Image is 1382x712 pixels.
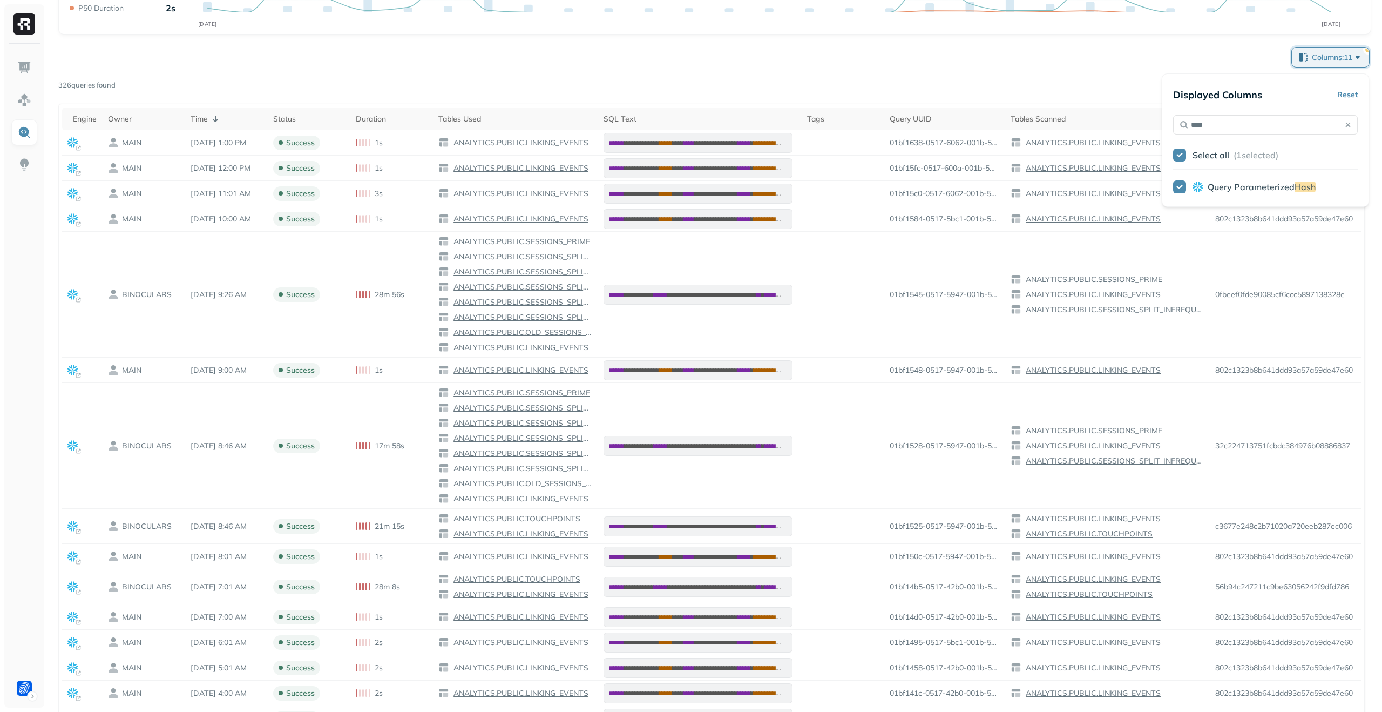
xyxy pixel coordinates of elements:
[356,114,428,124] div: Duration
[438,342,449,353] img: table
[1210,569,1361,604] td: 56b94c247211c9be63056242f9dfd786
[191,637,262,648] p: Sep 16, 2025 6:01 AM
[451,552,588,562] p: ANALYTICS.PUBLIC.LINKING_EVENTS
[1011,662,1021,673] img: table
[1024,163,1161,173] p: ANALYTICS.PUBLIC.LINKING_EVENTS
[1024,138,1161,148] p: ANALYTICS.PUBLIC.LINKING_EVENTS
[17,93,31,107] img: Assets
[438,513,449,524] img: table
[449,388,590,398] a: ANALYTICS.PUBLIC.SESSIONS_PRIME
[449,252,593,262] a: ANALYTICS.PUBLIC.SESSIONS_SPLIT_INFREQUENT
[451,589,588,600] p: ANALYTICS.PUBLIC.LINKING_EVENTS
[17,681,32,696] img: Forter
[438,213,449,224] img: table
[451,282,593,292] p: ANALYTICS.PUBLIC.SESSIONS_SPLIT_BIG_COLUMNS
[451,267,593,277] p: ANALYTICS.PUBLIC.SESSIONS_SPLIT_FREQUENT
[807,114,879,124] div: Tags
[1021,189,1161,199] a: ANALYTICS.PUBLIC.LINKING_EVENTS
[1210,206,1361,232] td: 802c1323b8b641ddd93a57a59de47e60
[1210,655,1361,681] td: 802c1323b8b641ddd93a57a59de47e60
[449,663,588,673] a: ANALYTICS.PUBLIC.LINKING_EVENTS
[449,688,588,698] a: ANALYTICS.PUBLIC.LINKING_EVENTS
[1210,509,1361,544] td: c3677e248c2b71020a720eeb287ec006
[1024,365,1161,375] p: ANALYTICS.PUBLIC.LINKING_EVENTS
[890,189,998,199] p: 01bf15c0-0517-6062-001b-59035a2e733a
[375,663,383,673] p: 2s
[449,327,593,338] a: ANALYTICS.PUBLIC.OLD_SESSIONS_DATA_KEPT_FOR_SPLIT_RETENTION
[375,637,383,648] p: 2s
[438,236,449,247] img: table
[1011,637,1021,648] img: table
[1210,604,1361,630] td: 802c1323b8b641ddd93a57a59de47e60
[451,237,590,247] p: ANALYTICS.PUBLIC.SESSIONS_PRIME
[108,114,180,124] div: Owner
[1011,289,1021,300] img: table
[1021,426,1162,436] a: ANALYTICS.PUBLIC.SESSIONS_PRIME
[122,612,141,622] p: MAIN
[375,163,383,173] p: 1s
[286,637,315,648] p: success
[1011,163,1021,173] img: table
[438,574,449,585] img: table
[438,163,449,173] img: table
[1021,637,1161,648] a: ANALYTICS.PUBLIC.LINKING_EVENTS
[286,521,315,532] p: success
[1295,182,1316,192] span: Hash
[17,61,31,75] img: Dashboard
[890,114,1000,124] div: Query UUID
[890,521,998,532] p: 01bf1525-0517-5947-001b-59035a281ae6
[449,237,590,247] a: ANALYTICS.PUBLIC.SESSIONS_PRIME
[191,688,262,698] p: Sep 16, 2025 4:00 AM
[451,297,593,307] p: ANALYTICS.PUBLIC.SESSIONS_SPLIT_NEW
[451,252,593,262] p: ANALYTICS.PUBLIC.SESSIONS_SPLIT_INFREQUENT
[438,281,449,292] img: table
[1312,52,1363,63] span: Columns: 11
[1011,425,1021,436] img: table
[191,163,262,173] p: Sep 16, 2025 12:00 PM
[449,464,593,474] a: ANALYTICS.PUBLIC.SESSIONS_SPLIT_EVR
[191,441,262,451] p: Sep 16, 2025 8:46 AM
[122,582,172,592] p: BINOCULARS
[286,582,315,592] p: success
[122,189,141,199] p: MAIN
[451,637,588,648] p: ANALYTICS.PUBLIC.LINKING_EVENTS
[1021,456,1204,466] a: ANALYTICS.PUBLIC.SESSIONS_SPLIT_INFREQUENT
[451,514,580,524] p: ANALYTICS.PUBLIC.TOUCHPOINTS
[1322,21,1340,28] tspan: [DATE]
[1024,274,1162,285] p: ANALYTICS.PUBLIC.SESSIONS_PRIME
[438,137,449,148] img: table
[1024,589,1153,600] p: ANALYTICS.PUBLIC.TOUCHPOINTS
[449,163,588,173] a: ANALYTICS.PUBLIC.LINKING_EVENTS
[890,138,998,148] p: 01bf1638-0517-6062-001b-59035a33297a
[451,163,588,173] p: ANALYTICS.PUBLIC.LINKING_EVENTS
[438,589,449,600] img: table
[375,612,383,622] p: 1s
[375,138,383,148] p: 1s
[1024,290,1161,300] p: ANALYTICS.PUBLIC.LINKING_EVENTS
[438,551,449,562] img: table
[191,214,262,224] p: Sep 16, 2025 10:00 AM
[451,612,588,622] p: ANALYTICS.PUBLIC.LINKING_EVENTS
[451,448,593,459] p: ANALYTICS.PUBLIC.SESSIONS_SPLIT_NEW
[438,312,449,323] img: table
[1011,213,1021,224] img: table
[1021,663,1161,673] a: ANALYTICS.PUBLIC.LINKING_EVENTS
[1024,214,1161,224] p: ANALYTICS.PUBLIC.LINKING_EVENTS
[286,189,315,199] p: success
[166,3,175,14] p: 2s
[438,402,449,413] img: table
[1210,681,1361,706] td: 802c1323b8b641ddd93a57a59de47e60
[375,552,383,562] p: 1s
[286,688,315,698] p: success
[449,574,580,585] a: ANALYTICS.PUBLIC.TOUCHPOINTS
[1011,188,1021,199] img: table
[286,290,315,300] p: success
[1024,574,1161,585] p: ANALYTICS.PUBLIC.LINKING_EVENTS
[1210,358,1361,383] td: 802c1323b8b641ddd93a57a59de47e60
[438,387,449,398] img: table
[191,663,262,673] p: Sep 16, 2025 5:01 AM
[449,529,588,539] a: ANALYTICS.PUBLIC.LINKING_EVENTS
[58,80,116,91] p: 326 queries found
[122,441,172,451] p: BINOCULARS
[438,188,449,199] img: table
